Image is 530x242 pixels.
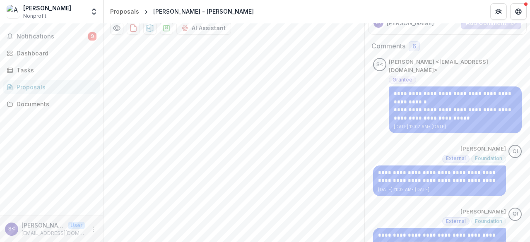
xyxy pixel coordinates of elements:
div: Dashboard [17,49,93,58]
button: download-proposal [127,22,140,35]
p: [DATE] 12:07 AM • [DATE] [394,124,517,130]
p: [PERSON_NAME] [460,208,506,216]
p: [DATE] 11:02 AM • [DATE] [378,187,501,193]
span: 9 [88,32,96,41]
button: Notifications9 [3,30,100,43]
p: [PERSON_NAME] [460,145,506,153]
span: Notifications [17,33,88,40]
span: Foundation [475,156,502,161]
a: Proposals [107,5,142,17]
p: [PERSON_NAME] <[EMAIL_ADDRESS][DOMAIN_NAME]> [22,221,65,230]
button: AI Assistant [176,22,231,35]
p: [PERSON_NAME] <[EMAIL_ADDRESS][DOMAIN_NAME]> [389,58,522,74]
div: Samihah Ibrahim <abrahamventure23@gmail.com> [376,62,383,67]
button: download-proposal [143,22,157,35]
span: 6 [412,43,416,50]
div: Samihah Ibrahim <abrahamventure23@gmail.com> [8,226,15,232]
span: Nonprofit [23,12,46,20]
p: User [68,222,85,229]
a: Tasks [3,63,100,77]
div: [PERSON_NAME] [23,4,71,12]
p: [EMAIL_ADDRESS][DOMAIN_NAME] [22,230,85,237]
div: Tasks [17,66,93,74]
div: Proposals [110,7,139,16]
button: Preview 1fdad644-dee8-4dba-a600-2c48b2f881a4-2.pdf [110,22,123,35]
span: External [446,218,466,224]
span: Foundation [475,218,502,224]
div: Qistina Izahan [513,211,518,217]
button: Get Help [510,3,527,20]
a: Proposals [3,80,100,94]
button: Partners [490,3,507,20]
button: download-proposal [160,22,173,35]
div: Samihah Ibrahim <abrahamventure23@gmail.com> [376,21,381,25]
button: More [88,224,98,234]
div: [PERSON_NAME] - [PERSON_NAME] [153,7,254,16]
a: Documents [3,97,100,111]
div: Qistina Izahan [513,149,518,154]
div: Proposals [17,83,93,91]
button: Open entity switcher [88,3,100,20]
a: Dashboard [3,46,100,60]
span: External [446,156,466,161]
nav: breadcrumb [107,5,257,17]
div: Documents [17,100,93,108]
span: Grantee [393,77,412,83]
img: Abraham Venture [7,5,20,18]
h2: Comments [371,42,405,50]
